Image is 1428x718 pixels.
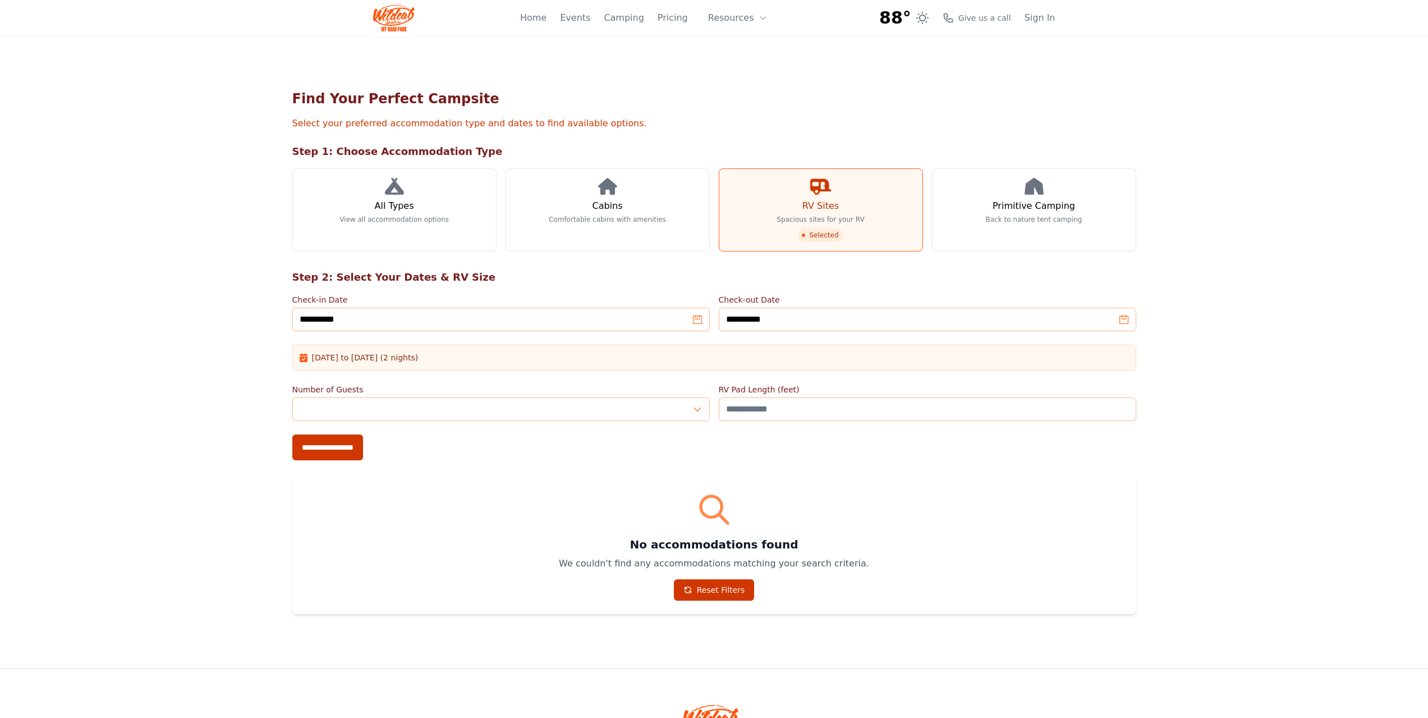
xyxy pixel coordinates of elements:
[292,269,1136,285] h2: Step 2: Select Your Dates & RV Size
[292,294,710,305] label: Check-in Date
[506,168,710,251] a: Cabins Comfortable cabins with amenities
[306,537,1123,552] h3: No accommodations found
[802,199,839,213] h3: RV Sites
[1025,11,1055,25] a: Sign In
[719,384,1136,395] label: RV Pad Length (feet)
[339,215,449,224] p: View all accommodation options
[592,199,622,213] h3: Cabins
[719,294,1136,305] label: Check-out Date
[292,144,1136,159] h2: Step 1: Choose Accommodation Type
[292,384,710,395] label: Number of Guests
[549,215,666,224] p: Comfortable cabins with amenities
[932,168,1136,251] a: Primitive Camping Back to nature tent camping
[943,12,1011,24] a: Give us a call
[292,90,1136,108] h1: Find Your Perfect Campsite
[719,168,923,251] a: RV Sites Spacious sites for your RV Selected
[374,199,414,213] h3: All Types
[777,215,864,224] p: Spacious sites for your RV
[674,579,755,601] a: Reset Filters
[658,11,688,25] a: Pricing
[798,228,843,242] span: Selected
[520,11,547,25] a: Home
[560,11,590,25] a: Events
[993,199,1075,213] h3: Primitive Camping
[306,557,1123,570] p: We couldn't find any accommodations matching your search criteria.
[879,8,911,28] span: 88°
[292,117,1136,130] p: Select your preferred accommodation type and dates to find available options.
[958,12,1011,24] span: Give us a call
[604,11,644,25] a: Camping
[373,4,415,31] img: Wildcat Logo
[986,215,1082,224] p: Back to nature tent camping
[701,7,774,29] button: Resources
[312,352,419,363] span: [DATE] to [DATE] (2 nights)
[292,168,497,251] a: All Types View all accommodation options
